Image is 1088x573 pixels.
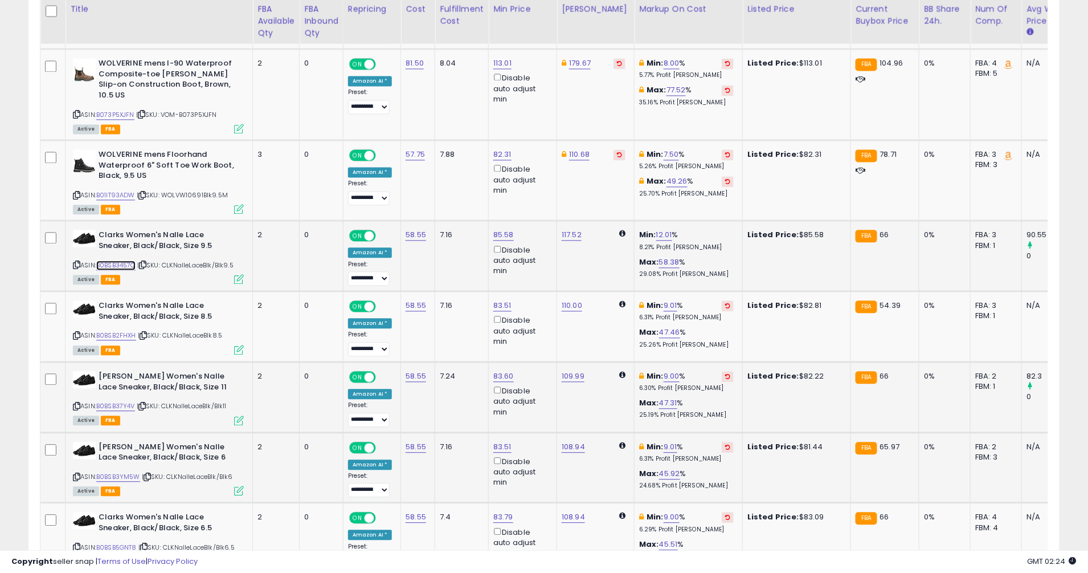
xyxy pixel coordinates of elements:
[1026,442,1064,452] div: N/A
[348,472,392,498] div: Preset:
[73,442,96,459] img: 31161VgeKUL._SL40_.jpg
[257,300,291,311] div: 2
[406,149,425,160] a: 57.75
[664,511,680,523] a: 9.00
[924,149,962,160] div: 0%
[101,416,120,425] span: FBA
[639,442,734,463] div: %
[440,300,480,311] div: 7.16
[350,372,365,382] span: ON
[639,314,734,322] p: 6.31% Profit [PERSON_NAME]
[73,124,99,134] span: All listings currently available for purchase on Amazon
[348,530,392,540] div: Amazon AI *
[440,58,480,68] div: 8.04
[350,302,365,311] span: ON
[975,300,1013,311] div: FBA: 3
[406,441,426,453] a: 58.55
[647,441,664,452] b: Min:
[101,486,120,496] span: FBA
[96,190,135,200] a: B01IT93ADW
[639,270,734,278] p: 29.08% Profit [PERSON_NAME]
[137,190,228,200] span: | SKU: WOLVW10691Blk9.5M
[975,311,1013,321] div: FBM: 1
[975,371,1013,381] div: FBA: 2
[975,58,1013,68] div: FBA: 4
[257,512,291,522] div: 2
[406,58,424,69] a: 81.50
[136,110,217,119] span: | SKU: VOM-B073P5XJFN
[659,257,680,268] a: 58.38
[856,58,877,71] small: FBA
[304,371,334,381] div: 0
[856,300,877,313] small: FBA
[562,511,585,523] a: 108.94
[664,58,680,69] a: 8.00
[639,384,734,392] p: 6.30% Profit [PERSON_NAME]
[975,68,1013,79] div: FBM: 5
[562,3,629,15] div: [PERSON_NAME]
[493,511,513,523] a: 83.79
[639,3,738,15] div: Markup on Cost
[639,455,734,463] p: 6.31% Profit [PERSON_NAME]
[639,371,734,392] div: %
[304,58,334,68] div: 0
[348,88,392,114] div: Preset:
[725,444,730,450] i: Revert to store-level Min Markup
[96,401,135,411] a: B0BSB37Y4V
[73,486,99,496] span: All listings currently available for purchase on Amazon
[11,556,198,567] div: seller snap | |
[924,371,962,381] div: 0%
[639,341,734,349] p: 25.26% Profit [PERSON_NAME]
[856,230,877,242] small: FBA
[493,229,514,241] a: 85.58
[304,512,334,522] div: 0
[1026,371,1073,381] div: 82.3
[562,441,585,453] a: 108.94
[99,58,237,103] b: WOLVERINE mens I-90 Waterproof Composite-toe [PERSON_NAME] Slip-on Construction Boot, Brown, 10.5 US
[73,58,244,132] div: ASIN:
[664,300,677,311] a: 9.01
[647,300,664,311] b: Min:
[96,472,140,482] a: B0BSB3YM5W
[725,303,730,308] i: Revert to store-level Min Markup
[639,513,644,521] i: This overrides the store level min markup for this listing
[924,442,962,452] div: 0%
[639,327,734,348] div: %
[880,511,889,522] span: 66
[304,442,334,452] div: 0
[747,300,799,311] b: Listed Price:
[639,443,644,450] i: This overrides the store level min markup for this listing
[666,84,686,96] a: 77.52
[639,149,734,170] div: %
[73,58,96,81] img: 41qLtffIx4L._SL40_.jpg
[348,389,392,399] div: Amazon AI *
[406,371,426,382] a: 58.55
[880,229,889,240] span: 66
[747,371,842,381] div: $82.22
[350,442,365,452] span: ON
[639,398,734,419] div: %
[639,85,734,106] div: %
[880,441,900,452] span: 65.97
[1028,556,1077,567] span: 2025-09-10 02:24 GMT
[99,512,237,536] b: Clarks Women's Nalle Lace Sneaker, Black/Black, Size 6.5
[348,401,392,427] div: Preset:
[856,3,914,27] div: Current Buybox Price
[569,149,590,160] a: 110.68
[639,372,644,380] i: This overrides the store level min markup for this listing
[880,371,889,381] span: 66
[659,397,677,409] a: 47.31
[1026,392,1073,402] div: 0
[493,162,548,196] div: Disable auto adjust min
[70,3,248,15] div: Title
[1026,300,1064,311] div: N/A
[562,371,584,382] a: 109.99
[747,58,842,68] div: $113.01
[664,371,680,382] a: 9.00
[639,230,734,251] div: %
[348,167,392,177] div: Amazon AI *
[880,58,903,68] span: 104.96
[639,71,734,79] p: 5.77% Profit [PERSON_NAME]
[639,526,734,534] p: 6.29% Profit [PERSON_NAME]
[406,300,426,311] a: 58.55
